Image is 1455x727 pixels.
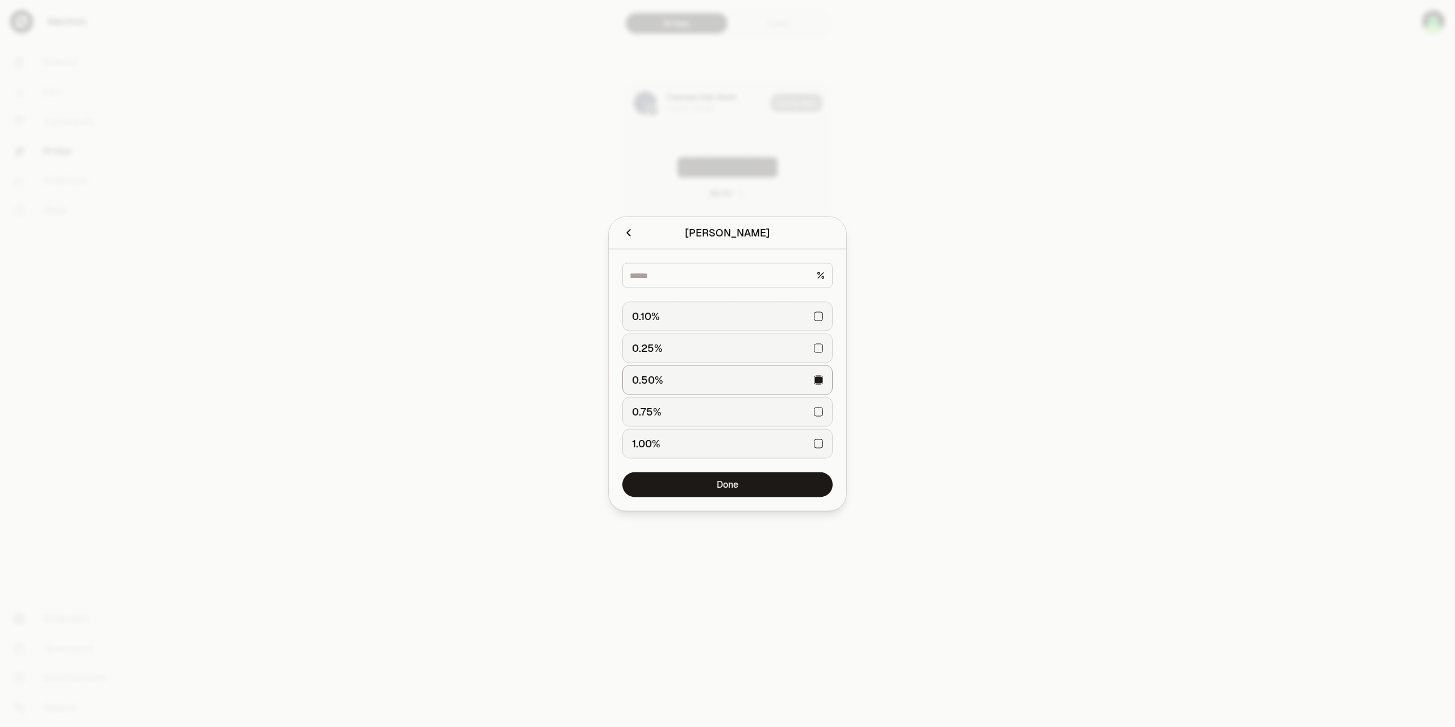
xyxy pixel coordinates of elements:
div: 0.10% [632,310,660,322]
div: 0.75% [632,406,662,417]
button: 0.10% [622,301,833,331]
button: 0.25% [622,333,833,363]
button: 0.50% [622,365,833,394]
button: 0.75% [622,397,833,426]
button: Done [622,472,833,497]
div: 0.50% [632,374,663,385]
button: 1.00% [622,429,833,458]
div: 0.25% [632,342,663,354]
div: 1.00% [632,438,660,449]
div: [PERSON_NAME] [685,225,770,240]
